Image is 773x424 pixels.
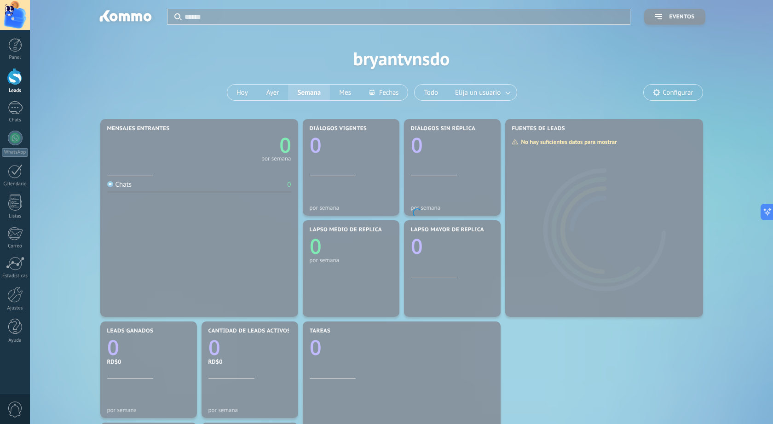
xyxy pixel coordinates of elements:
[2,273,29,279] div: Estadísticas
[2,148,28,157] div: WhatsApp
[2,213,29,219] div: Listas
[2,243,29,249] div: Correo
[2,305,29,311] div: Ajustes
[2,181,29,187] div: Calendario
[2,338,29,344] div: Ayuda
[2,88,29,94] div: Leads
[2,55,29,61] div: Panel
[2,117,29,123] div: Chats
